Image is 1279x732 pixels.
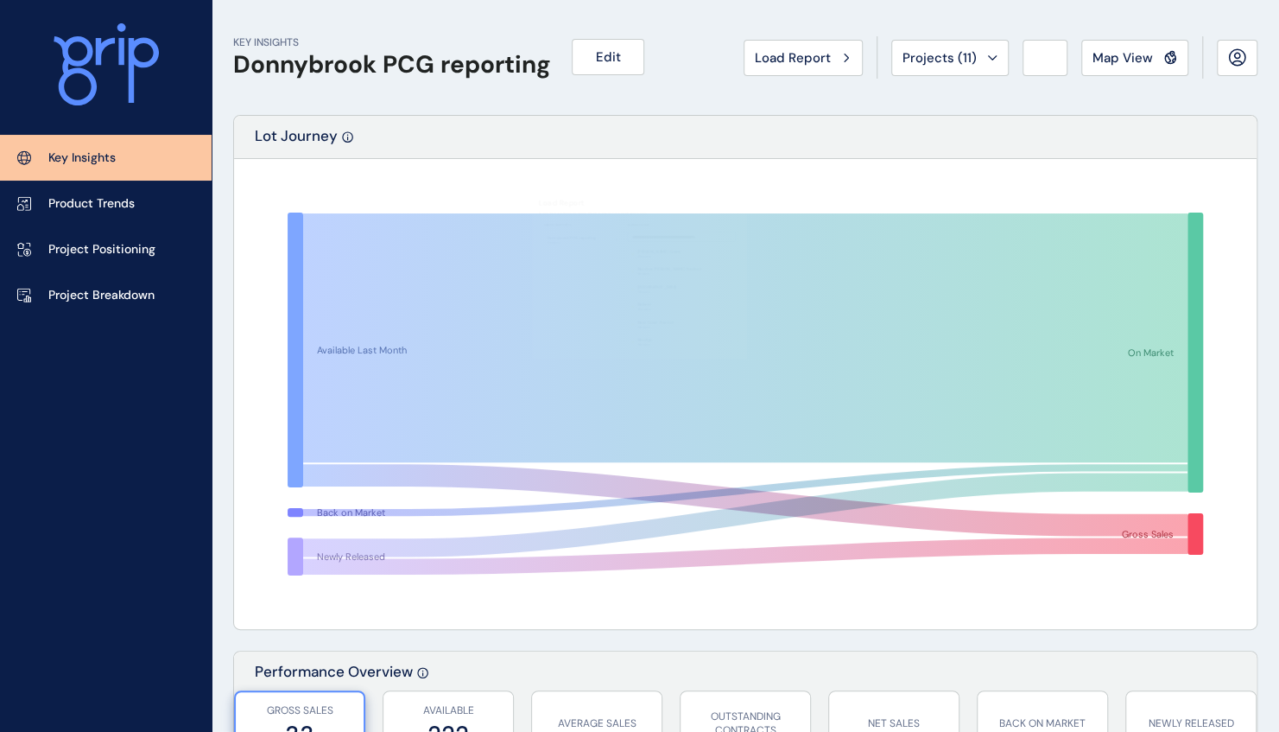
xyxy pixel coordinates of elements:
button: Load Report [744,40,863,76]
span: Edit [596,48,621,66]
span: Map View [1092,49,1153,67]
button: Map View [1081,40,1188,76]
button: Edit [572,39,644,75]
p: Project Breakdown [48,287,155,304]
h1: Donnybrook PCG reporting [233,50,551,80]
p: Key Insights [48,150,116,167]
button: Projects (11) [891,40,1009,76]
p: BACK ON MARKET [986,716,1099,731]
p: Lot Journey [255,126,338,158]
span: Load Report [755,49,831,67]
p: NEWLY RELEASED [1135,716,1247,731]
p: Project Positioning [48,241,155,258]
p: KEY INSIGHTS [233,35,551,50]
p: AVAILABLE [392,703,504,718]
p: NET SALES [838,716,950,731]
p: GROSS SALES [244,703,355,718]
p: AVERAGE SALES [541,716,653,731]
span: Projects ( 11 ) [902,49,977,67]
p: Product Trends [48,195,135,213]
